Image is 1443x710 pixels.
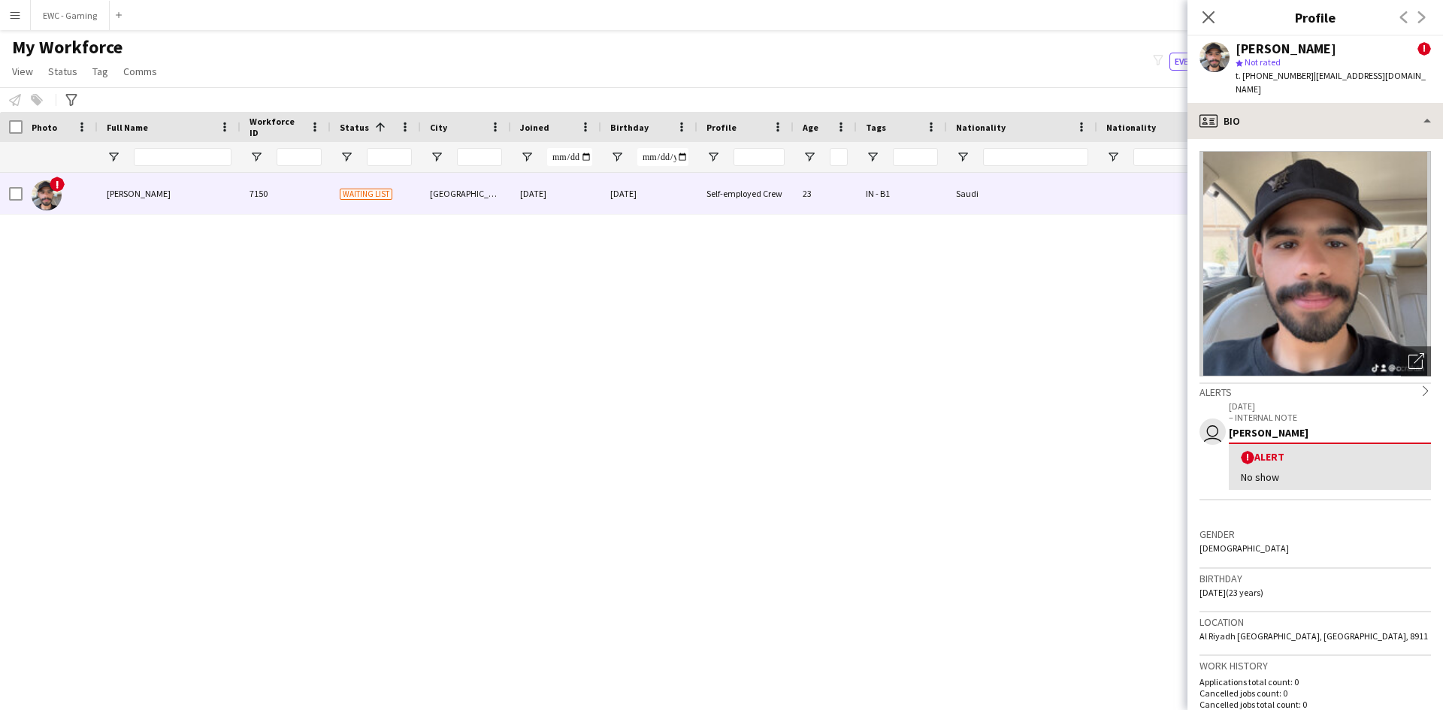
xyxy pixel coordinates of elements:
input: Birthday Filter Input [637,148,688,166]
button: EWC - Gaming [31,1,110,30]
div: Self-employed Crew [697,173,794,214]
span: [PERSON_NAME] [107,188,171,199]
button: Open Filter Menu [1106,150,1120,164]
input: Workforce ID Filter Input [277,148,322,166]
app-action-btn: Advanced filters [62,91,80,109]
span: Photo [32,122,57,133]
div: Alerts [1199,382,1431,399]
div: [PERSON_NAME] [1229,426,1431,440]
h3: Work history [1199,659,1431,672]
span: ! [50,177,65,192]
button: Everyone8,140 [1169,53,1245,71]
input: City Filter Input [457,148,502,166]
button: Open Filter Menu [340,150,353,164]
span: Waiting list [340,189,392,200]
div: Saudi [947,173,1097,214]
div: [PERSON_NAME] [1236,42,1336,56]
span: Status [48,65,77,78]
button: Open Filter Menu [866,150,879,164]
div: Alert [1241,450,1419,464]
p: Cancelled jobs count: 0 [1199,687,1431,699]
button: Open Filter Menu [706,150,720,164]
div: [DATE] [601,173,697,214]
input: Status Filter Input [367,148,412,166]
a: Comms [117,62,163,81]
input: Joined Filter Input [547,148,592,166]
div: 23 [794,173,857,214]
p: Cancelled jobs total count: 0 [1199,699,1431,710]
span: Nationality [1106,122,1156,133]
input: Age Filter Input [830,148,848,166]
span: My Workforce [12,36,123,59]
button: Open Filter Menu [803,150,816,164]
button: Open Filter Menu [250,150,263,164]
div: No show [1241,470,1419,484]
p: Applications total count: 0 [1199,676,1431,687]
span: Joined [520,122,549,133]
span: Profile [706,122,737,133]
span: Nationality [956,122,1006,133]
span: [DATE] (23 years) [1199,587,1263,598]
span: View [12,65,33,78]
input: Nationality Filter Input [983,148,1088,166]
h3: Birthday [1199,572,1431,585]
h3: Location [1199,615,1431,629]
input: Tags Filter Input [893,148,938,166]
a: Tag [86,62,114,81]
span: Not rated [1245,56,1281,68]
div: Open photos pop-in [1401,346,1431,376]
a: View [6,62,39,81]
input: Profile Filter Input [734,148,785,166]
button: Open Filter Menu [430,150,443,164]
span: Comms [123,65,157,78]
img: Rakan Ali [32,180,62,210]
span: t. [PHONE_NUMBER] [1236,70,1314,81]
img: Crew avatar or photo [1199,151,1431,376]
span: Tag [92,65,108,78]
div: [GEOGRAPHIC_DATA] [421,173,511,214]
span: Tags [866,122,886,133]
span: Age [803,122,818,133]
button: Open Filter Menu [107,150,120,164]
div: [DATE] [511,173,601,214]
button: Open Filter Menu [956,150,970,164]
h3: Gender [1199,527,1431,541]
p: – INTERNAL NOTE [1229,412,1431,423]
p: [DATE] [1229,400,1431,412]
span: ! [1417,42,1431,56]
h3: Profile [1187,8,1443,27]
span: ! [1241,451,1254,464]
span: | [EMAIL_ADDRESS][DOMAIN_NAME] [1236,70,1426,95]
input: Full Name Filter Input [134,148,231,166]
input: Nationality Filter Input [1133,148,1239,166]
button: Open Filter Menu [610,150,624,164]
span: Full Name [107,122,148,133]
span: Al Riyadh [GEOGRAPHIC_DATA], [GEOGRAPHIC_DATA], 8911 [1199,630,1428,642]
span: Workforce ID [250,116,304,138]
span: City [430,122,447,133]
div: 7150 [240,173,331,214]
button: Open Filter Menu [520,150,534,164]
a: Status [42,62,83,81]
div: IN - B1 [857,173,947,214]
span: [DEMOGRAPHIC_DATA] [1199,542,1289,554]
span: Birthday [610,122,649,133]
div: Bio [1187,103,1443,139]
span: Status [340,122,369,133]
